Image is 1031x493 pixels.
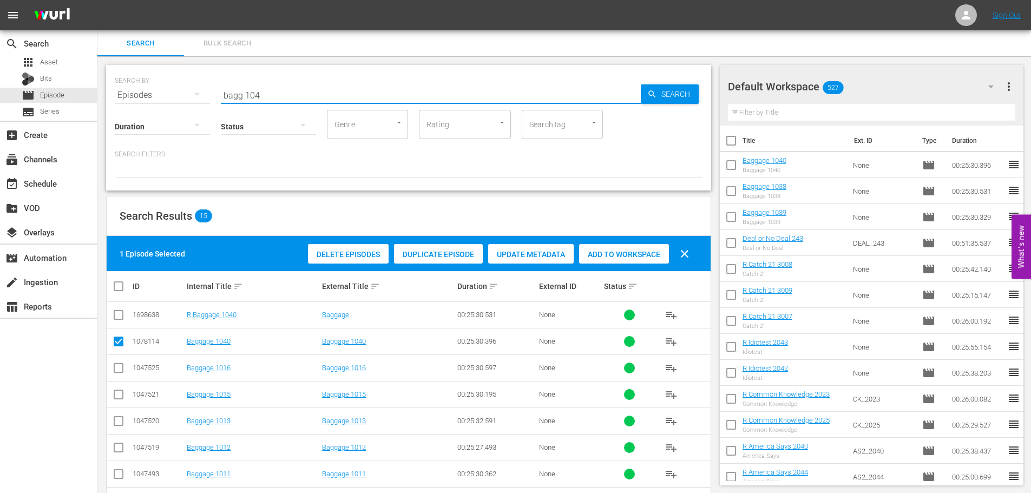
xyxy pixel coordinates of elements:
[1007,262,1020,275] span: reorder
[743,416,830,424] a: R Common Knowledge 2025
[308,250,389,259] span: Delete Episodes
[5,226,18,239] span: Overlays
[22,73,35,86] div: Bits
[743,374,788,382] div: Idiotest
[539,417,601,425] div: None
[1007,470,1020,483] span: reorder
[539,311,601,319] div: None
[394,250,483,259] span: Duplicate Episode
[922,185,935,198] span: Episode
[945,126,1010,156] th: Duration
[657,84,699,104] span: Search
[922,444,935,457] span: Episode
[743,297,792,304] div: Catch 21
[1007,288,1020,301] span: reorder
[743,234,803,242] a: Deal or No Deal 243
[948,386,1007,412] td: 00:26:00.082
[5,202,18,215] span: VOD
[115,150,702,159] p: Search Filters:
[5,178,18,190] span: Schedule
[133,390,183,398] div: 1047521
[658,435,684,461] button: playlist_add
[849,438,918,464] td: AS2_2040
[22,56,35,69] span: Asset
[539,470,601,478] div: None
[322,470,366,478] a: Baggage 1011
[743,364,788,372] a: R Idiotest 2042
[5,129,18,142] span: Create
[187,417,231,425] a: Baggage 1013
[457,364,535,372] div: 00:25:30.597
[40,73,52,84] span: Bits
[849,412,918,438] td: CK_2025
[849,360,918,386] td: None
[743,219,786,226] div: Baggage 1039
[743,193,786,200] div: Baggage 1038
[133,364,183,372] div: 1047525
[665,335,678,348] span: playlist_add
[743,442,808,450] a: R America Says 2040
[539,337,601,345] div: None
[488,244,574,264] button: Update Metadata
[322,337,366,345] a: Baggage 1040
[5,37,18,50] span: Search
[1007,392,1020,405] span: reorder
[922,340,935,353] span: Episode
[133,417,183,425] div: 1047520
[922,211,935,224] span: Episode
[457,417,535,425] div: 00:25:32.591
[993,11,1021,19] a: Sign Out
[457,311,535,319] div: 00:25:30.531
[743,452,808,459] div: America Says
[22,106,35,119] span: Series
[233,281,243,291] span: sort
[497,117,507,128] button: Open
[457,470,535,478] div: 00:25:30.362
[322,390,366,398] a: Baggage 1015
[658,382,684,407] button: playlist_add
[6,9,19,22] span: menu
[849,464,918,490] td: AS2_2044
[948,412,1007,438] td: 00:25:29.527
[743,286,792,294] a: R Catch 21 3009
[133,282,183,291] div: ID
[849,386,918,412] td: CK_2023
[40,90,64,101] span: Episode
[457,443,535,451] div: 00:25:27.493
[322,364,366,372] a: Baggage 1016
[743,390,830,398] a: R Common Knowledge 2023
[658,355,684,381] button: playlist_add
[743,468,808,476] a: R America Says 2044
[322,280,454,293] div: External Title
[120,209,192,222] span: Search Results
[5,153,18,166] span: Channels
[743,182,786,190] a: Baggage 1038
[589,117,599,128] button: Open
[849,282,918,308] td: None
[187,390,231,398] a: Baggage 1015
[5,252,18,265] span: Automation
[849,178,918,204] td: None
[665,468,678,481] span: playlist_add
[948,308,1007,334] td: 00:26:00.192
[948,152,1007,178] td: 00:25:30.396
[849,308,918,334] td: None
[1007,184,1020,197] span: reorder
[658,328,684,354] button: playlist_add
[665,415,678,428] span: playlist_add
[665,361,678,374] span: playlist_add
[823,76,843,99] span: 527
[22,89,35,102] span: Episode
[191,37,264,50] span: Bulk Search
[849,152,918,178] td: None
[948,178,1007,204] td: 00:25:30.531
[489,281,498,291] span: sort
[539,443,601,451] div: None
[370,281,380,291] span: sort
[604,280,655,293] div: Status
[308,244,389,264] button: Delete Episodes
[665,441,678,454] span: playlist_add
[948,438,1007,464] td: 00:25:38.437
[5,300,18,313] span: Reports
[579,250,669,259] span: Add to Workspace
